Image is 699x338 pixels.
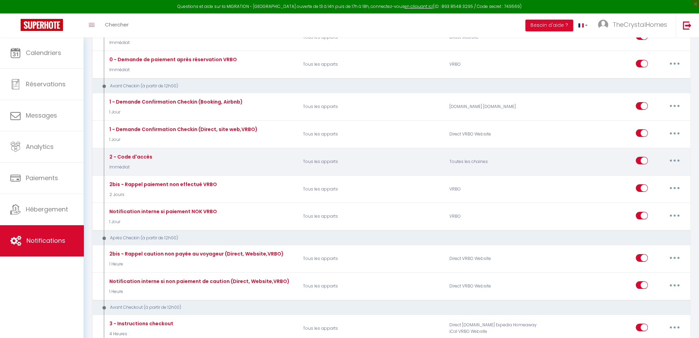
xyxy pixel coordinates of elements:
[105,21,129,28] span: Chercher
[108,137,258,143] p: 1 Jour
[108,261,284,268] p: 1 Heure
[108,98,243,106] div: 1 - Demande Confirmation Checkin (Booking, Airbnb)
[98,304,673,311] div: Avant Checkout (à partir de 12h00)
[21,19,63,31] img: Super Booking
[445,152,543,172] div: Toutes les chaines
[108,208,217,215] div: Notification interne si paiement NOK VRBO
[108,277,290,285] div: Notification interne si non paiement de caution (Direct, Website,VRBO)
[445,207,543,227] div: VRBO
[683,21,691,30] img: logout
[108,219,217,225] p: 1 Jour
[98,235,673,241] div: Après Checkin (à partir de 12h00)
[298,97,445,117] p: Tous les apparts
[26,80,66,88] span: Réservations
[298,179,445,199] p: Tous les apparts
[445,124,543,144] div: Direct VRBO Website
[298,249,445,269] p: Tous les apparts
[108,56,237,63] div: 0 - Demande de paiement après réservation VRBO
[108,331,173,337] p: 4 Heures
[525,20,573,31] button: Besoin d'aide ?
[298,124,445,144] p: Tous les apparts
[108,153,152,161] div: 2 - Code d'accès
[108,164,152,171] p: Immédiat
[445,276,543,296] div: Direct VRBO Website
[598,20,608,30] img: ...
[108,320,173,327] div: 3 - Instructions checkout
[100,13,134,37] a: Chercher
[445,55,543,75] div: VRBO
[593,13,676,37] a: ... TheCrystalHomes
[445,97,543,117] div: [DOMAIN_NAME] [DOMAIN_NAME]
[298,55,445,75] p: Tous les apparts
[26,236,65,245] span: Notifications
[26,48,61,57] span: Calendriers
[108,67,237,73] p: Immédiat
[108,288,290,295] p: 1 Heure
[108,126,258,133] div: 1 - Demande Confirmation Checkin (Direct, site web,VRBO)
[98,83,673,89] div: Avant Checkin (à partir de 12h00)
[108,109,243,116] p: 1 Jour
[298,207,445,227] p: Tous les apparts
[298,152,445,172] p: Tous les apparts
[26,111,57,120] span: Messages
[298,276,445,296] p: Tous les apparts
[445,249,543,269] div: Direct VRBO Website
[613,20,667,29] span: TheCrystalHomes
[108,250,284,258] div: 2bis - Rappel caution non payée au voyageur (Direct, Website,VRBO)
[108,181,217,188] div: 2bis - Rappel paiement non effectué VRBO
[26,205,68,214] span: Hébergement
[445,179,543,199] div: VRBO
[26,142,54,151] span: Analytics
[26,174,58,182] span: Paiements
[108,192,217,198] p: 2 Jours
[108,40,252,46] p: Immédiat
[404,3,433,9] a: en cliquant ici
